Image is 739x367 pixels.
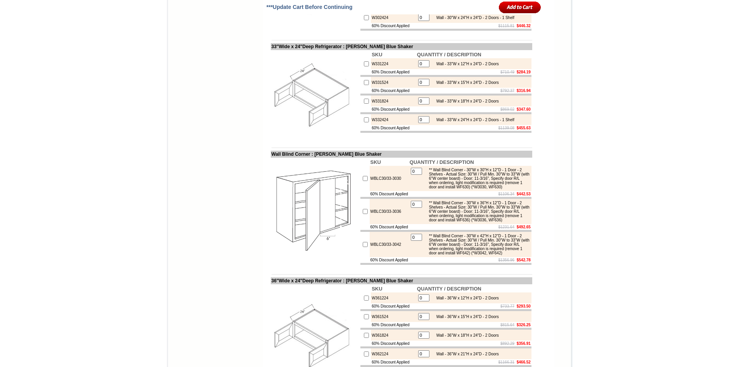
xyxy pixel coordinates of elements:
div: Wall - 33"W x 24"H x 24"D - 2 Doors - 1 Shelf [433,118,514,122]
td: W331524 [371,77,416,88]
td: 60% Discount Applied [371,106,416,112]
b: $492.65 [517,225,531,229]
td: W361824 [371,330,416,341]
div: Wall - 36"W x 18"H x 24"D - 2 Doors [433,333,499,337]
td: Black Pearl Shaker [137,35,157,44]
b: SKU [370,159,381,165]
div: Wall - 33"W x 15"H x 24"D - 2 Doors [433,80,499,85]
td: WBLC30/33-3042 [370,232,409,257]
img: 33''Wide x 24''Deep Refrigerator [272,51,359,138]
s: $892.29 [500,341,514,346]
s: $869.02 [500,107,514,111]
td: 60% Discount Applied [371,322,416,328]
div: Wall - 33"W x 18"H x 24"D - 2 Doors [433,99,499,103]
b: $466.52 [517,360,531,364]
s: $1139.08 [498,126,514,130]
s: $733.77 [500,304,514,308]
b: $284.19 [517,70,531,74]
td: 60% Discount Applied [371,88,416,94]
td: W331824 [371,96,416,106]
b: QUANTITY / DESCRIPTION [417,52,481,57]
b: $442.53 [517,192,531,196]
td: 60% Discount Applied [370,257,409,263]
td: 60% Discount Applied [371,359,416,365]
img: Wall Blind Corner [272,168,359,256]
td: Alabaster Shaker [25,35,45,43]
td: 60% Discount Applied [370,191,409,197]
s: $1115.81 [498,24,514,28]
b: SKU [372,52,382,57]
td: W362124 [371,348,416,359]
div: Wall - 36"W x 12"H x 24"D - 2 Doors [433,296,499,300]
td: 60% Discount Applied [371,69,416,75]
td: Wall Blind Corner : [PERSON_NAME] Blue Shaker [271,151,532,158]
td: W361524 [371,311,416,322]
td: W332424 [371,114,416,125]
td: 60% Discount Applied [371,341,416,346]
td: [PERSON_NAME] Yellow Walnut [46,35,69,44]
td: W361224 [371,292,416,303]
td: Baycreek Gray [95,35,115,43]
b: Price Sheet View in PDF Format [9,3,63,7]
img: pdf.png [1,2,7,8]
div: Wall - 36"W x 21"H x 24"D - 2 Doors [433,352,499,356]
b: QUANTITY / DESCRIPTION [410,159,474,165]
b: $542.78 [517,258,531,262]
s: $1231.64 [498,225,514,229]
b: SKU [372,286,382,292]
b: $293.50 [517,304,531,308]
td: 36"Wide x 24"Deep Refrigerator : [PERSON_NAME] Blue Shaker [271,277,532,284]
s: $1106.34 [498,192,514,196]
b: $316.94 [517,89,531,93]
td: W302424 [371,12,416,23]
s: $1356.96 [498,258,514,262]
td: W331224 [371,58,416,69]
b: QUANTITY / DESCRIPTION [417,286,481,292]
a: Price Sheet View in PDF Format [9,1,63,8]
div: Wall - 30"W x 24"H x 24"D - 2 Doors - 1 Shelf [433,16,514,20]
td: 60% Discount Applied [370,224,409,230]
div: ** Wall Blind Corner - 30"W x 36"H x 12"D - 1 Door - 2 Shelves - Actual Size: 30"W / Pull Min. 30... [425,201,530,222]
td: WBLC30/33-3036 [370,199,409,224]
b: $356.91 [517,341,531,346]
s: $792.37 [500,89,514,93]
div: Wall - 36"W x 15"H x 24"D - 2 Doors [433,315,499,319]
div: ** Wall Blind Corner - 30"W x 30"H x 12"D - 1 Door - 2 Shelves - Actual Size: 30"W / Pull Min. 30... [425,168,530,189]
input: Add to Cart [499,1,541,14]
td: 60% Discount Applied [371,23,416,29]
b: $326.25 [517,323,531,327]
s: $1166.31 [498,360,514,364]
span: ***Update Cart Before Continuing [267,4,353,10]
td: 60% Discount Applied [371,125,416,131]
td: 33"Wide x 24"Deep Refrigerator : [PERSON_NAME] Blue Shaker [271,43,532,50]
s: $710.49 [500,70,514,74]
td: 60% Discount Applied [371,303,416,309]
b: $347.60 [517,107,531,111]
div: ** Wall Blind Corner - 30"W x 42"H x 12"D - 1 Door - 2 Shelves - Actual Size: 30"W / Pull Min. 30... [425,234,530,255]
b: $446.32 [517,24,531,28]
div: Wall - 33"W x 12"H x 24"D - 2 Doors [433,62,499,66]
b: $455.63 [517,126,531,130]
td: Bellmonte Maple [116,35,136,43]
s: $815.64 [500,323,514,327]
td: WBLC30/33-3030 [370,166,409,191]
td: [PERSON_NAME] White Shaker [70,35,94,44]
